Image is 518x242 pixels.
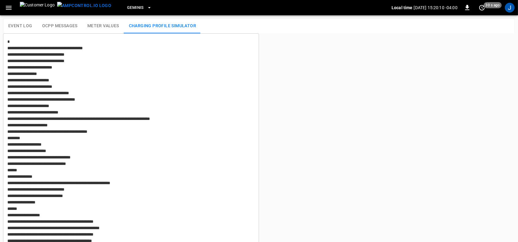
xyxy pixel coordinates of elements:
[505,3,515,13] div: profile-icon
[82,19,124,33] button: Meter Values
[20,2,55,13] img: Customer Logo
[124,19,201,33] button: Charging Profile Simulator
[484,2,502,8] span: 30 s ago
[127,4,144,11] span: Geminis
[3,19,37,33] button: Event Log
[125,2,154,14] button: Geminis
[392,5,413,11] p: Local time
[57,2,111,9] img: ampcontrol.io logo
[3,19,515,33] div: reports tabs
[477,3,487,13] button: set refresh interval
[414,5,458,11] p: [DATE] 15:20:10 -04:00
[37,19,82,33] button: OCPP Messages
